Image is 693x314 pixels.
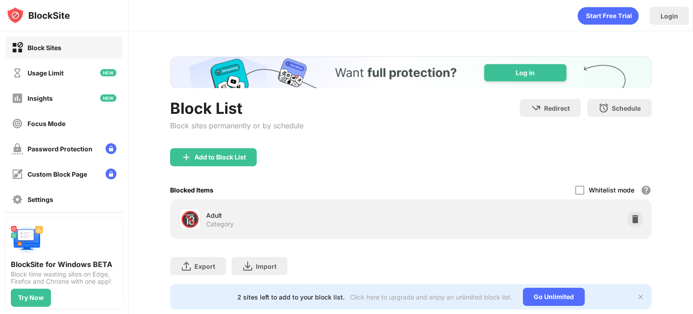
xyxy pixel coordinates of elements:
img: lock-menu.svg [106,143,116,154]
img: focus-off.svg [12,118,23,129]
img: insights-off.svg [12,93,23,104]
div: Insights [28,94,53,102]
img: time-usage-off.svg [12,67,23,79]
div: 🔞 [180,210,199,229]
div: Import [256,262,277,270]
img: password-protection-off.svg [12,143,23,155]
div: BlockSite for Windows BETA [11,260,117,269]
img: new-icon.svg [100,69,116,76]
div: 2 sites left to add to your block list. [237,293,345,301]
div: Usage Limit [28,69,64,77]
div: Try Now [18,294,44,301]
div: Go Unlimited [523,288,585,306]
img: customize-block-page-off.svg [12,169,23,180]
div: Category [206,220,234,228]
div: Adult [206,211,411,220]
div: Schedule [612,104,641,112]
div: Add to Block List [194,154,246,161]
img: push-desktop.svg [11,224,43,256]
div: Block List [170,99,304,117]
img: lock-menu.svg [106,169,116,179]
div: Export [194,262,215,270]
div: Custom Block Page [28,170,87,178]
div: Blocked Items [170,186,213,194]
div: Block time wasting sites on Edge, Firefox and Chrome with one app! [11,271,117,285]
div: animation [577,7,639,25]
div: Password Protection [28,145,92,153]
div: Whitelist mode [589,186,634,194]
div: Login [661,12,678,20]
iframe: Banner [170,56,651,88]
img: new-icon.svg [100,94,116,102]
div: Redirect [544,104,570,112]
img: block-on.svg [12,42,23,53]
div: Focus Mode [28,120,65,127]
img: x-button.svg [637,293,644,300]
div: Settings [28,196,53,203]
img: settings-off.svg [12,194,23,205]
img: logo-blocksite.svg [6,6,70,24]
div: Click here to upgrade and enjoy an unlimited block list. [350,293,512,301]
div: Block Sites [28,44,61,52]
div: Block sites permanently or by schedule [170,121,304,130]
